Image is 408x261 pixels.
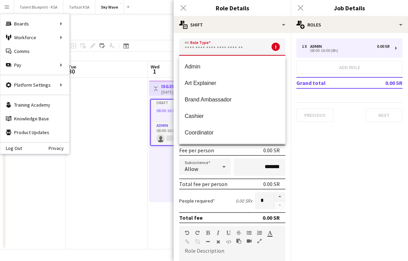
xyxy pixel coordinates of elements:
[0,112,69,126] a: Knowledge Base
[291,3,408,12] h3: Job Details
[263,181,280,187] div: 0.00 SR
[247,238,252,244] button: Insert video
[179,214,203,221] div: Total fee
[179,198,215,204] label: People required
[236,198,252,204] div: 0.00 SR x
[257,238,262,244] button: Fullscreen
[0,17,69,31] div: Boards
[49,145,69,151] a: Privacy
[226,230,231,236] button: Underline
[95,0,124,14] button: Sky Wave
[179,147,214,154] div: Fee per person
[236,230,241,236] button: Strikethrough
[179,181,227,187] div: Total fee per person
[0,98,69,112] a: Training Academy
[263,214,280,221] div: 0.00 SR
[151,122,227,145] app-card-role: Admin0/108:00-16:00 (8h)
[0,44,69,58] a: Comms
[14,0,63,14] button: Talent Blueprint - KSA
[67,67,76,75] span: 30
[310,44,325,49] div: Admin
[150,67,160,75] span: 1
[205,230,210,236] button: Bold
[185,165,198,172] span: Allow
[185,80,280,86] span: Art Explainer
[257,230,262,236] button: Ordered List
[226,239,231,244] button: HTML Code
[296,77,363,88] td: Grand total
[185,230,190,236] button: Undo
[161,83,191,89] h3: ISG25 – ACCR
[263,147,280,154] div: 0.00 SR
[185,63,280,70] span: Admin
[150,99,227,146] app-job-card: Draft08:00-16:00 (8h)0/11 RoleAdmin0/108:00-16:00 (8h)
[247,230,252,236] button: Unordered List
[195,230,200,236] button: Redo
[63,0,95,14] button: Tarfaat KSA
[302,44,310,49] div: 1 x
[377,44,390,49] div: 0.00 SR
[236,238,241,244] button: Paste as plain text
[0,126,69,139] a: Product Updates
[302,49,390,52] div: 08:00-16:00 (8h)
[0,145,22,151] a: Log Out
[0,78,69,92] div: Platform Settings
[205,239,210,244] button: Horizontal Line
[185,113,280,119] span: Cashier
[0,58,69,72] div: Pay
[151,100,227,105] div: Draft
[68,64,76,70] span: Tue
[156,108,184,113] span: 08:00-16:00 (8h)
[0,31,69,44] div: Workforce
[174,3,291,12] h3: Role Details
[216,230,221,236] button: Italic
[161,89,191,95] div: [DATE] → [DATE]
[363,77,402,88] td: 0.00 SR
[151,64,160,70] span: Wed
[267,230,272,236] button: Text Color
[291,17,408,33] div: Roles
[274,192,285,201] button: Increase
[185,96,280,103] span: Brand Ambassador
[216,239,221,244] button: Clear Formatting
[185,129,280,136] span: Coordinator
[174,17,291,33] div: Shift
